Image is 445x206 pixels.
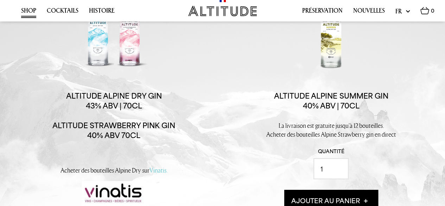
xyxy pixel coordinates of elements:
[266,148,396,155] label: Quantité
[21,7,36,18] a: Shop
[61,166,167,175] p: Acheter des bouteilles Alpine Dry sur
[353,7,385,18] a: Nouvelles
[420,7,434,18] a: 0
[302,7,343,18] a: Préservation
[47,7,78,18] a: Cocktails
[364,199,368,203] img: icon-plus.svg
[150,166,167,174] a: Vinatis.
[266,130,396,139] p: Acheter des bouteilles Alpine Strawberry gin en direct
[89,7,115,18] a: Histoire
[52,91,175,140] span: Altitude Alpine Dry Gin 43% ABV | 70cl Altitude Strawberry Pink Gin 40% ABV 70CL
[274,91,388,111] span: Altitude Alpine Summer Gin 40% ABV | 70cl
[420,7,429,14] img: Basket
[188,6,257,16] img: Altitude Gin
[266,121,396,130] p: La livraison est gratuite jusqu'à 12 bouteilles.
